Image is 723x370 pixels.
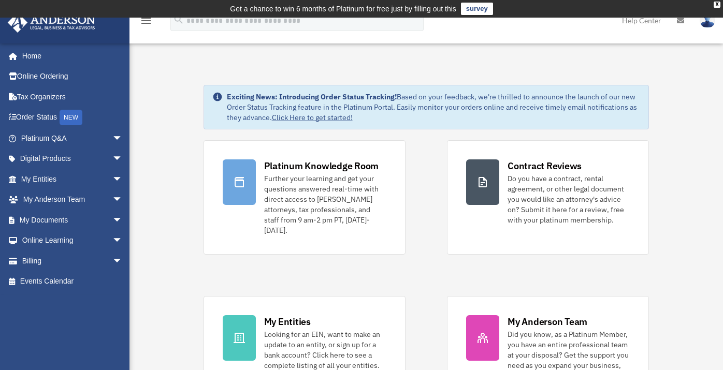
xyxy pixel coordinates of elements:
a: Online Learningarrow_drop_down [7,230,138,251]
a: My Documentsarrow_drop_down [7,210,138,230]
a: Billingarrow_drop_down [7,250,138,271]
a: Digital Productsarrow_drop_down [7,149,138,169]
a: Click Here to get started! [272,113,353,122]
a: Home [7,46,133,66]
div: Further your learning and get your questions answered real-time with direct access to [PERSON_NAM... [264,173,386,235]
a: My Anderson Teamarrow_drop_down [7,189,138,210]
img: Anderson Advisors Platinum Portal [5,12,98,33]
a: My Entitiesarrow_drop_down [7,169,138,189]
span: arrow_drop_down [112,128,133,149]
a: menu [140,18,152,27]
span: arrow_drop_down [112,230,133,251]
div: NEW [60,110,82,125]
i: search [173,14,184,25]
div: Contract Reviews [508,159,582,172]
strong: Exciting News: Introducing Order Status Tracking! [227,92,397,101]
div: Platinum Knowledge Room [264,159,379,172]
div: Based on your feedback, we're thrilled to announce the launch of our new Order Status Tracking fe... [227,92,641,123]
div: Do you have a contract, rental agreement, or other legal document you would like an attorney's ad... [508,173,630,225]
div: close [714,2,720,8]
a: Platinum Knowledge Room Further your learning and get your questions answered real-time with dire... [204,140,406,255]
a: Tax Organizers [7,86,138,107]
div: My Anderson Team [508,315,587,328]
a: Platinum Q&Aarrow_drop_down [7,128,138,149]
span: arrow_drop_down [112,189,133,211]
i: menu [140,14,152,27]
a: Events Calendar [7,271,138,292]
a: Order StatusNEW [7,107,138,128]
img: User Pic [700,13,715,28]
a: survey [461,3,493,15]
div: Get a chance to win 6 months of Platinum for free just by filling out this [230,3,456,15]
a: Online Ordering [7,66,138,87]
span: arrow_drop_down [112,149,133,170]
div: My Entities [264,315,311,328]
span: arrow_drop_down [112,210,133,231]
span: arrow_drop_down [112,250,133,272]
span: arrow_drop_down [112,169,133,190]
a: Contract Reviews Do you have a contract, rental agreement, or other legal document you would like... [447,140,649,255]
